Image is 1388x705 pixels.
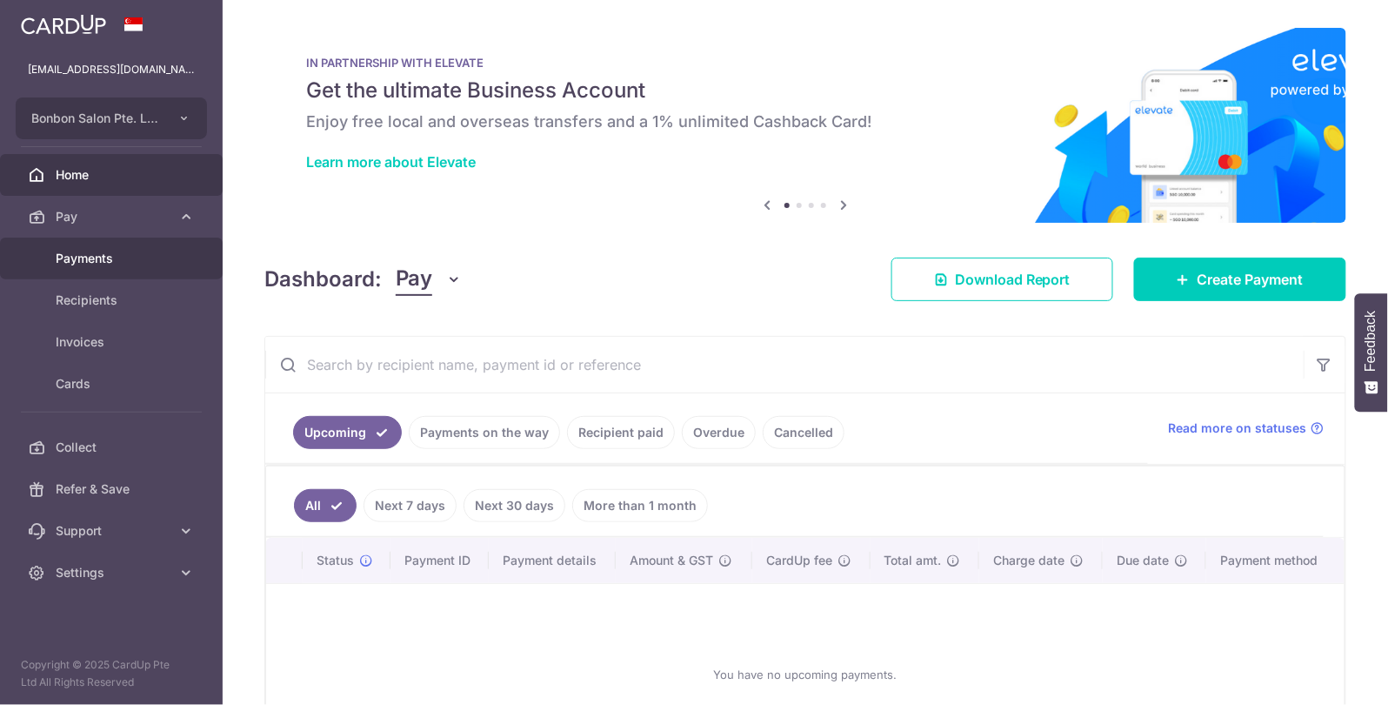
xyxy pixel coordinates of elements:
span: Cards [56,375,170,393]
img: Renovation banner [264,28,1346,223]
p: [EMAIL_ADDRESS][DOMAIN_NAME] [28,61,195,78]
a: Recipient paid [567,416,675,449]
span: Download Report [955,269,1071,290]
span: Settings [56,564,170,581]
p: IN PARTNERSHIP WITH ELEVATE [306,56,1305,70]
span: Help [154,12,190,28]
span: Pay [56,208,170,225]
span: Payments [56,250,170,267]
a: Overdue [682,416,756,449]
th: Payment ID [390,538,489,583]
span: Refer & Save [56,480,170,498]
span: Bonbon Salon Pte. Ltd. [31,110,160,127]
button: Feedback - Show survey [1355,293,1388,412]
span: Create Payment [1198,269,1304,290]
a: Create Payment [1134,258,1346,301]
span: Pay [396,263,432,296]
span: CardUp fee [766,552,832,569]
th: Payment method [1206,538,1345,583]
a: Read more on statuses [1169,420,1325,437]
a: More than 1 month [572,489,708,522]
a: Next 7 days [364,489,457,522]
input: Search by recipient name, payment id or reference [265,337,1304,393]
span: Recipients [56,292,170,309]
span: Amount & GST [630,552,713,569]
span: Status [317,552,354,569]
span: Feedback [1364,311,1379,372]
span: Total amt. [884,552,942,569]
span: Support [56,522,170,540]
a: Payments on the way [409,416,560,449]
a: Learn more about Elevate [306,153,476,171]
h6: Enjoy free local and overseas transfers and a 1% unlimited Cashback Card! [306,111,1305,132]
h4: Dashboard: [264,264,382,295]
a: Upcoming [293,416,402,449]
span: Read more on statuses [1169,420,1307,437]
button: Bonbon Salon Pte. Ltd. [16,97,207,139]
img: CardUp [21,14,106,35]
a: Download Report [891,258,1113,301]
button: Pay [396,263,463,296]
a: Cancelled [763,416,844,449]
a: Next 30 days [464,489,565,522]
span: Charge date [993,552,1064,569]
th: Payment details [489,538,616,583]
span: Collect [56,439,170,456]
span: Home [56,166,170,184]
a: All [294,489,357,522]
span: Due date [1117,552,1169,569]
span: Invoices [56,333,170,351]
h5: Get the ultimate Business Account [306,77,1305,104]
